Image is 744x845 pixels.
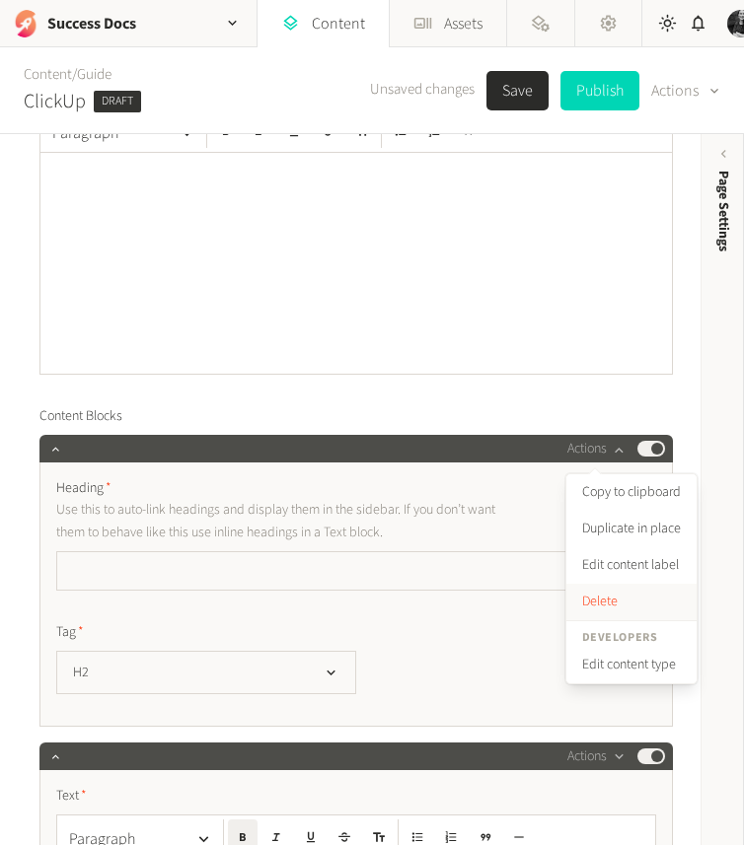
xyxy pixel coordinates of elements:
[651,71,720,110] button: Actions
[567,744,626,768] button: Actions
[566,511,697,547] button: Duplicate in place
[44,113,202,153] button: Paragraph
[567,437,626,460] button: Actions
[56,651,356,694] button: H2
[566,474,697,511] button: Copy to clipboard
[77,64,112,85] a: Guide
[56,478,112,499] span: Heading
[566,547,697,584] button: Edit content label
[566,620,697,647] h4: Developers
[486,71,549,110] button: Save
[56,499,505,543] p: Use this to auto-link headings and display them in the sidebar. If you don’t want them to behave ...
[72,64,77,85] span: /
[56,622,84,643] span: Tag
[24,87,86,116] h2: ClickUp
[566,647,697,683] button: Edit content type
[56,786,87,807] span: Text
[24,64,72,85] a: Content
[47,12,136,35] h2: Success Docs
[94,91,141,112] span: Draft
[565,473,698,684] div: Actions
[39,406,122,427] span: Content Blocks
[566,584,697,620] button: Delete
[370,79,475,102] span: Unsaved changes
[713,171,734,251] span: Page Settings
[560,71,639,110] button: Publish
[12,10,39,37] img: Success Docs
